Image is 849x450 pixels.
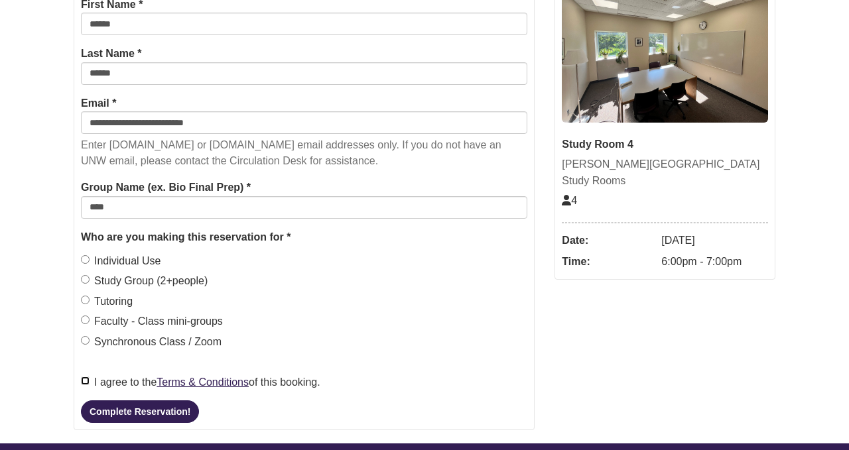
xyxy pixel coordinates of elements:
[81,229,527,246] legend: Who are you making this reservation for *
[157,376,249,388] a: Terms & Conditions
[81,400,199,423] button: Complete Reservation!
[661,230,768,251] dd: [DATE]
[81,253,161,270] label: Individual Use
[81,137,527,169] p: Enter [DOMAIN_NAME] or [DOMAIN_NAME] email addresses only. If you do not have an UNW email, pleas...
[562,230,655,251] dt: Date:
[81,179,251,196] label: Group Name (ex. Bio Final Prep) *
[661,251,768,272] dd: 6:00pm - 7:00pm
[81,293,133,310] label: Tutoring
[81,45,142,62] label: Last Name *
[81,336,90,345] input: Synchronous Class / Zoom
[81,296,90,304] input: Tutoring
[81,255,90,264] input: Individual Use
[562,195,577,206] span: The capacity of this space
[81,374,320,391] label: I agree to the of this booking.
[81,333,222,351] label: Synchronous Class / Zoom
[562,136,768,153] div: Study Room 4
[81,313,223,330] label: Faculty - Class mini-groups
[81,376,90,385] input: I agree to theTerms & Conditionsof this booking.
[562,156,768,190] div: [PERSON_NAME][GEOGRAPHIC_DATA] Study Rooms
[81,275,90,284] input: Study Group (2+people)
[562,251,655,272] dt: Time:
[81,272,208,290] label: Study Group (2+people)
[81,315,90,324] input: Faculty - Class mini-groups
[81,95,116,112] label: Email *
